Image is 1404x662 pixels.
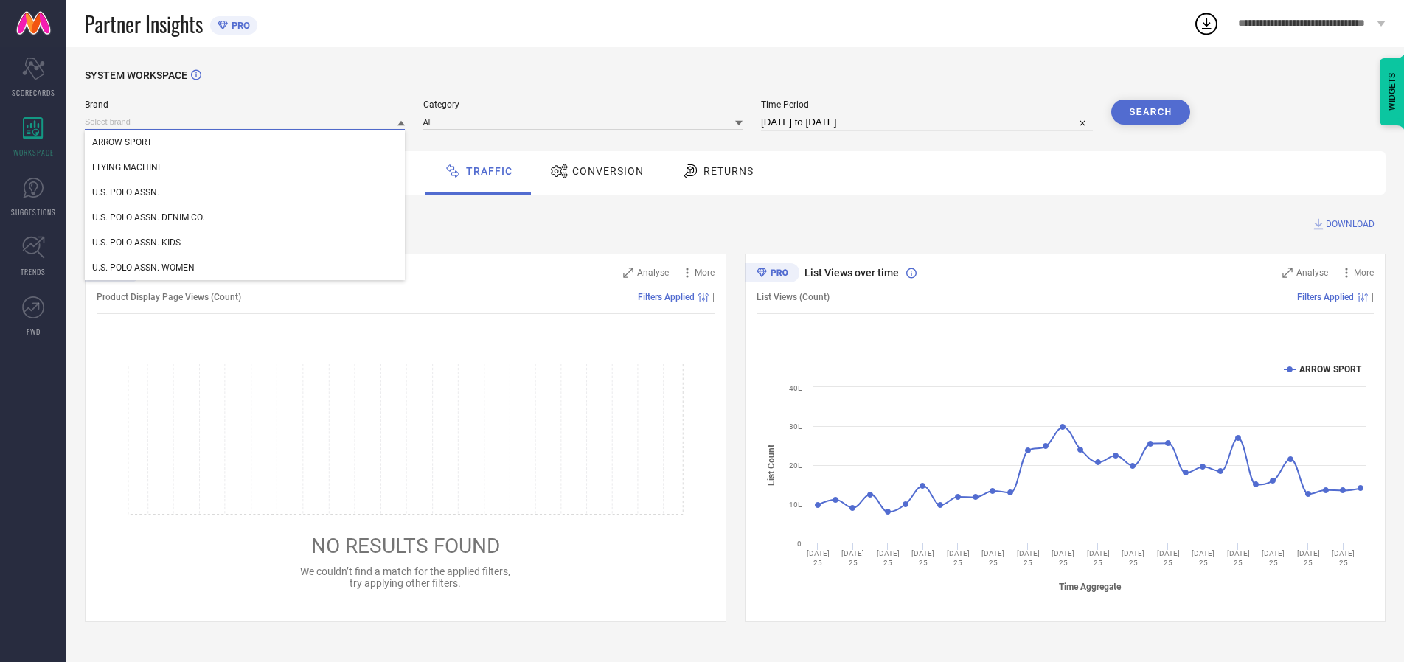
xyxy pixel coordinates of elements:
[1296,549,1319,567] text: [DATE] 25
[1372,292,1374,302] span: |
[1296,268,1328,278] span: Analyse
[85,114,405,130] input: Select brand
[757,292,830,302] span: List Views (Count)
[85,155,405,180] div: FLYING MACHINE
[92,212,204,223] span: U.S. POLO ASSN. DENIM CO.
[311,534,500,558] span: NO RESULTS FOUND
[797,540,802,548] text: 0
[300,565,510,589] span: We couldn’t find a match for the applied filters, try applying other filters.
[637,268,669,278] span: Analyse
[703,165,754,177] span: Returns
[1354,268,1374,278] span: More
[1326,217,1375,231] span: DOWNLOAD
[13,147,54,158] span: WORKSPACE
[1086,549,1109,567] text: [DATE] 25
[85,180,405,205] div: U.S. POLO ASSN.
[1193,10,1220,37] div: Open download list
[85,9,203,39] span: Partner Insights
[1262,549,1285,567] text: [DATE] 25
[789,422,802,431] text: 30L
[911,549,934,567] text: [DATE] 25
[1016,549,1039,567] text: [DATE] 25
[1156,549,1179,567] text: [DATE] 25
[1297,292,1354,302] span: Filters Applied
[1299,364,1362,374] text: ARROW SPORT
[841,549,864,567] text: [DATE] 25
[804,267,899,279] span: List Views over time
[1122,549,1144,567] text: [DATE] 25
[789,461,802,470] text: 20L
[981,549,1004,567] text: [DATE] 25
[92,187,159,198] span: U.S. POLO ASSN.
[92,262,195,273] span: U.S. POLO ASSN. WOMEN
[1226,549,1249,567] text: [DATE] 25
[766,444,776,485] tspan: List Count
[97,292,241,302] span: Product Display Page Views (Count)
[85,205,405,230] div: U.S. POLO ASSN. DENIM CO.
[789,384,802,392] text: 40L
[85,100,405,110] span: Brand
[92,162,163,173] span: FLYING MACHINE
[85,255,405,280] div: U.S. POLO ASSN. WOMEN
[806,549,829,567] text: [DATE] 25
[85,69,187,81] span: SYSTEM WORKSPACE
[638,292,695,302] span: Filters Applied
[1058,582,1121,592] tspan: Time Aggregate
[466,165,512,177] span: Traffic
[1332,549,1355,567] text: [DATE] 25
[423,100,743,110] span: Category
[876,549,899,567] text: [DATE] 25
[1111,100,1191,125] button: Search
[572,165,644,177] span: Conversion
[761,100,1093,110] span: Time Period
[712,292,715,302] span: |
[695,268,715,278] span: More
[11,206,56,217] span: SUGGESTIONS
[761,114,1093,131] input: Select time period
[12,87,55,98] span: SCORECARDS
[1282,268,1293,278] svg: Zoom
[85,130,405,155] div: ARROW SPORT
[228,20,250,31] span: PRO
[946,549,969,567] text: [DATE] 25
[623,268,633,278] svg: Zoom
[85,230,405,255] div: U.S. POLO ASSN. KIDS
[92,137,152,147] span: ARROW SPORT
[27,326,41,337] span: FWD
[21,266,46,277] span: TRENDS
[789,501,802,509] text: 10L
[1192,549,1214,567] text: [DATE] 25
[92,237,181,248] span: U.S. POLO ASSN. KIDS
[1052,549,1074,567] text: [DATE] 25
[745,263,799,285] div: Premium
